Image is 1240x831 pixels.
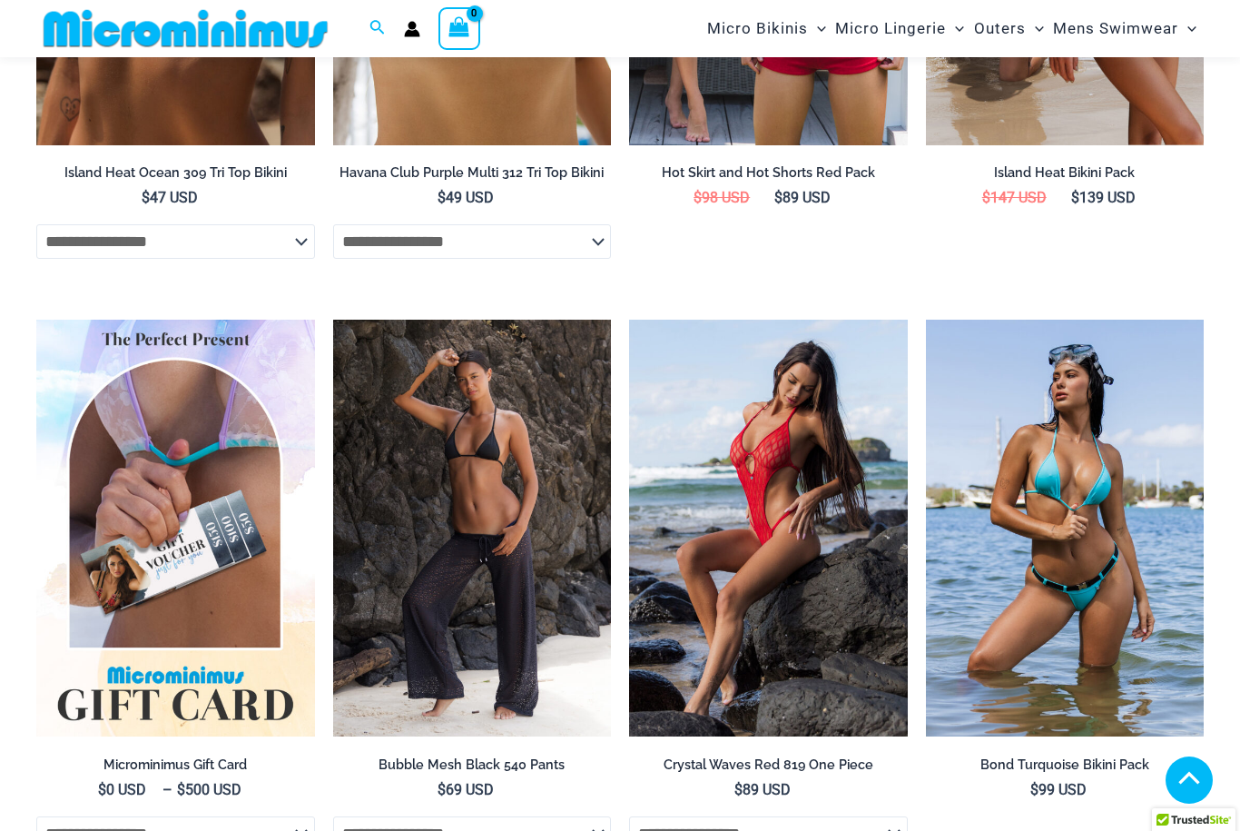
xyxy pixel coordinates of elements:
[629,164,908,188] a: Hot Skirt and Hot Shorts Red Pack
[36,8,335,49] img: MM SHOP LOGO FLAT
[1071,189,1079,206] span: $
[946,5,964,52] span: Menu Toggle
[438,189,446,206] span: $
[369,17,386,40] a: Search icon link
[629,320,908,737] img: Crystal Waves Red 819 One Piece 04
[438,7,480,49] a: View Shopping Cart, empty
[629,757,908,774] h2: Crystal Waves Red 819 One Piece
[438,781,494,798] bdi: 69 USD
[333,164,612,182] h2: Havana Club Purple Multi 312 Tri Top Bikini
[969,5,1048,52] a: OutersMenu ToggleMenu Toggle
[36,780,315,800] span: –
[36,757,315,780] a: Microminimus Gift Card
[707,5,808,52] span: Micro Bikinis
[36,164,315,188] a: Island Heat Ocean 309 Tri Top Bikini
[142,189,198,206] bdi: 47 USD
[926,164,1205,182] h2: Island Heat Bikini Pack
[1030,781,1087,798] bdi: 99 USD
[926,164,1205,188] a: Island Heat Bikini Pack
[926,757,1205,774] h2: Bond Turquoise Bikini Pack
[835,5,946,52] span: Micro Lingerie
[982,189,1047,206] bdi: 147 USD
[831,5,969,52] a: Micro LingerieMenu ToggleMenu Toggle
[774,189,782,206] span: $
[926,757,1205,780] a: Bond Turquoise Bikini Pack
[629,757,908,780] a: Crystal Waves Red 819 One Piece
[629,164,908,182] h2: Hot Skirt and Hot Shorts Red Pack
[629,320,908,737] a: Crystal Waves Red 819 One Piece 04Crystal Waves Red 819 One Piece 03Crystal Waves Red 819 One Pie...
[703,5,831,52] a: Micro BikinisMenu ToggleMenu Toggle
[774,189,831,206] bdi: 89 USD
[734,781,743,798] span: $
[333,164,612,188] a: Havana Club Purple Multi 312 Tri Top Bikini
[926,320,1205,737] a: Bond Turquoise 312 Top 492 Bottom 02Bond Turquoise 312 Top 492 Bottom 03Bond Turquoise 312 Top 49...
[700,3,1204,54] nav: Site Navigation
[1026,5,1044,52] span: Menu Toggle
[177,781,185,798] span: $
[142,189,150,206] span: $
[98,781,146,798] bdi: 0 USD
[1071,189,1136,206] bdi: 139 USD
[404,21,420,37] a: Account icon link
[974,5,1026,52] span: Outers
[982,189,990,206] span: $
[333,757,612,774] h2: Bubble Mesh Black 540 Pants
[1178,5,1196,52] span: Menu Toggle
[734,781,791,798] bdi: 89 USD
[438,781,446,798] span: $
[333,320,612,737] a: Bubble Mesh Black 540 Pants 01Bubble Mesh Black 540 Pants 03Bubble Mesh Black 540 Pants 03
[1053,5,1178,52] span: Mens Swimwear
[333,320,612,737] img: Bubble Mesh Black 540 Pants 01
[1030,781,1038,798] span: $
[177,781,241,798] bdi: 500 USD
[36,164,315,182] h2: Island Heat Ocean 309 Tri Top Bikini
[36,757,315,774] h2: Microminimus Gift Card
[808,5,826,52] span: Menu Toggle
[333,757,612,780] a: Bubble Mesh Black 540 Pants
[36,320,315,737] img: Featured Gift Card
[1048,5,1201,52] a: Mens SwimwearMenu ToggleMenu Toggle
[438,189,494,206] bdi: 49 USD
[694,189,702,206] span: $
[98,781,106,798] span: $
[926,320,1205,737] img: Bond Turquoise 312 Top 492 Bottom 02
[694,189,750,206] bdi: 98 USD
